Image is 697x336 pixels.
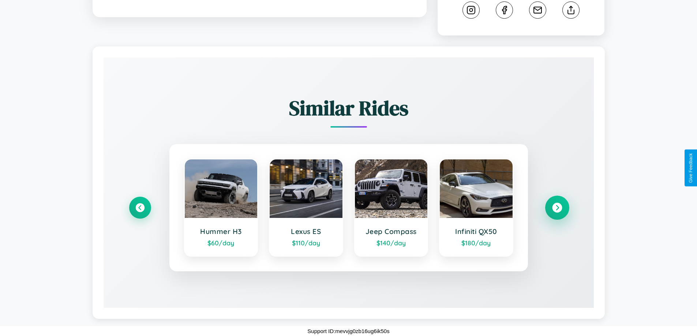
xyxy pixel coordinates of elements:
[277,239,335,247] div: $ 110 /day
[354,159,428,257] a: Jeep Compass$140/day
[192,239,250,247] div: $ 60 /day
[129,94,568,122] h2: Similar Rides
[277,227,335,236] h3: Lexus ES
[362,227,420,236] h3: Jeep Compass
[447,239,505,247] div: $ 180 /day
[447,227,505,236] h3: Infiniti QX50
[269,159,343,257] a: Lexus ES$110/day
[192,227,250,236] h3: Hummer H3
[184,159,258,257] a: Hummer H3$60/day
[362,239,420,247] div: $ 140 /day
[439,159,513,257] a: Infiniti QX50$180/day
[307,326,389,336] p: Support ID: mevvjg0zb16ug6ik50s
[688,153,693,183] div: Give Feedback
